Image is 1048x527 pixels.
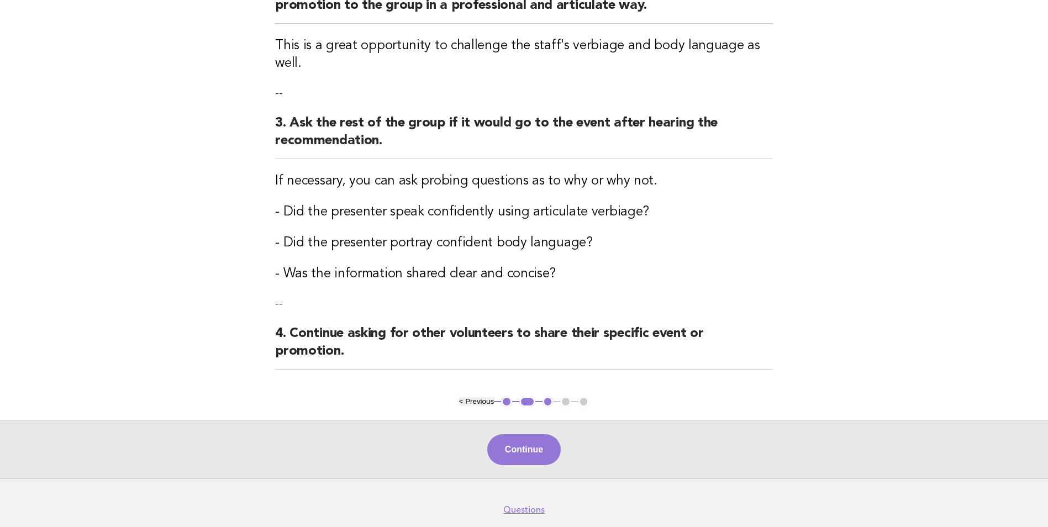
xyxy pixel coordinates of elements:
button: < Previous [459,397,494,405]
button: 1 [501,396,512,407]
p: -- [275,296,773,312]
h2: 3. Ask the rest of the group if it would go to the event after hearing the recommendation. [275,114,773,159]
p: -- [275,86,773,101]
h3: This is a great opportunity to challenge the staff's verbiage and body language as well. [275,37,773,72]
h2: 4. Continue asking for other volunteers to share their specific event or promotion. [275,325,773,370]
h3: - Did the presenter speak confidently using articulate verbiage? [275,203,773,221]
h3: - Did the presenter portray confident body language? [275,234,773,252]
button: 2 [519,396,535,407]
button: Continue [487,434,561,465]
button: 3 [543,396,554,407]
a: Questions [503,504,545,515]
h3: If necessary, you can ask probing questions as to why or why not. [275,172,773,190]
h3: - Was the information shared clear and concise? [275,265,773,283]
